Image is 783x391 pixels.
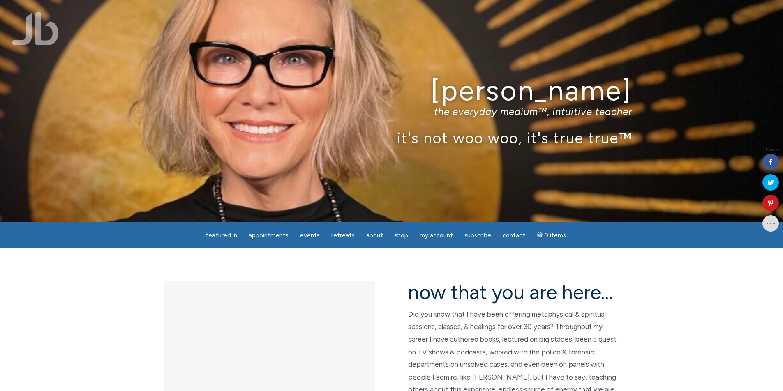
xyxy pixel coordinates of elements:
a: Shop [390,228,413,244]
a: About [361,228,388,244]
span: Shop [395,232,408,239]
a: featured in [201,228,242,244]
span: Events [300,232,320,239]
img: Jamie Butler. The Everyday Medium [12,12,59,45]
h2: now that you are here… [408,281,620,303]
a: Subscribe [460,228,496,244]
a: Retreats [326,228,360,244]
span: Appointments [249,232,289,239]
i: Cart [537,232,545,239]
span: My Account [420,232,453,239]
a: Contact [498,228,530,244]
span: About [366,232,383,239]
a: Cart0 items [532,227,571,244]
span: Shares [766,148,779,152]
span: 0 items [544,232,566,239]
p: it's not woo woo, it's true true™ [151,129,632,147]
span: featured in [206,232,237,239]
h1: [PERSON_NAME] [151,75,632,106]
span: Contact [503,232,525,239]
p: the everyday medium™, intuitive teacher [151,106,632,117]
span: Retreats [331,232,355,239]
a: Events [295,228,325,244]
a: My Account [415,228,458,244]
a: Appointments [244,228,293,244]
span: Subscribe [464,232,491,239]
